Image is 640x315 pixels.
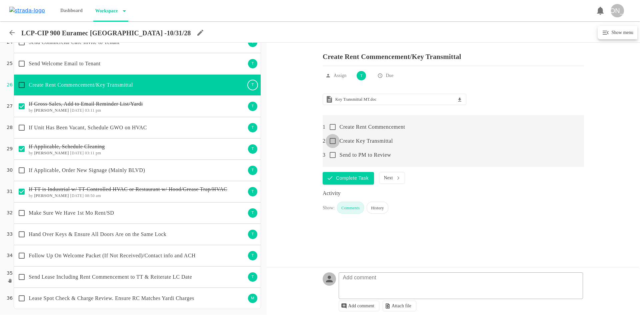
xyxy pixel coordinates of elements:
div: Comments [337,202,364,214]
h6: by [DATE] 03:11 pm [29,108,246,113]
p: If Applicable, Schedule Cleaning [29,143,246,151]
p: 25 [7,60,13,67]
div: Show: [323,205,335,214]
p: Assign [334,72,346,79]
div: T [247,250,258,261]
button: [PERSON_NAME] [608,1,627,20]
p: 29 [7,145,13,153]
div: History [367,202,388,214]
p: 32 [7,209,13,217]
p: Create Rent Commencement [340,123,405,131]
p: Send Lease Including Rent Commencement to TT & Reiterate LC Date [29,273,246,281]
p: Add comment [340,274,380,282]
p: 34 [7,252,13,259]
p: Next [384,175,393,181]
p: If Gross Sales, Add to Email Reminder List/Yardi [29,100,246,108]
div: T [247,186,258,197]
p: Hand Over Keys & Ensure All Doors Are on the Same Lock [29,230,246,238]
p: Attach file [392,303,411,309]
h6: Show menu [610,29,633,37]
b: [PERSON_NAME] [34,193,69,198]
p: Create Key Transmittal [340,137,393,145]
p: 36 [7,295,13,302]
p: 3 [323,151,326,159]
p: Dashboard [58,4,85,17]
p: LCP-CIP 900 Euramec [GEOGRAPHIC_DATA] -10/31/28 [21,29,191,37]
p: 35 [7,270,13,277]
p: 27 [7,103,13,110]
b: [PERSON_NAME] [34,108,69,113]
p: Add comment [348,303,375,309]
p: If TT is Industrial w/ TT-Controlled HVAC or Restaurant w/ Hood/Grease Trap/HVAC [29,185,246,193]
p: 26 [7,81,13,89]
div: T [247,144,258,154]
div: T [247,58,258,69]
p: If Unit Has Been Vacant, Schedule GWO on HVAC [29,124,246,132]
p: Follow Up On Welcome Packet (If Not Received)/Contact info and ACH [29,252,246,260]
p: Lease Spot Check & Charge Review. Ensure RC Matches Yardi Charges [29,294,246,302]
div: T [247,229,258,240]
div: T [247,101,258,112]
h6: by [DATE] 03:11 pm [29,151,246,155]
p: Send Welcome Email to Tenant [29,60,246,68]
p: 2 [323,137,326,145]
p: Workspace [93,4,118,18]
p: If Applicable, Order New Signage (Mainly BLVD) [29,166,246,174]
div: M [247,293,258,304]
div: T [247,122,258,133]
p: 31 [7,188,13,195]
p: 33 [7,231,13,238]
div: T [247,80,258,90]
p: Due [386,72,393,79]
p: Send to PM to Review [340,151,391,159]
p: Create Rent Commencement/Key Transmittal [323,48,584,61]
div: T [247,208,258,218]
p: Make Sure We Have 1st Mo Rent/SD [29,209,246,217]
div: T [356,70,367,81]
button: Complete Task [323,172,374,184]
p: Create Rent Commencement/Key Transmittal [29,81,246,89]
img: strada-logo [9,7,45,15]
p: 1 [323,123,326,131]
p: 30 [7,167,13,174]
b: [PERSON_NAME] [34,151,69,155]
div: [PERSON_NAME] [611,4,624,17]
div: Activity [323,189,584,197]
div: T [247,165,258,176]
h6: Key Transmittal MT.doc [335,96,456,103]
div: T [247,272,258,282]
h6: by [DATE] 08:50 am [29,193,246,198]
p: 28 [7,124,13,131]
